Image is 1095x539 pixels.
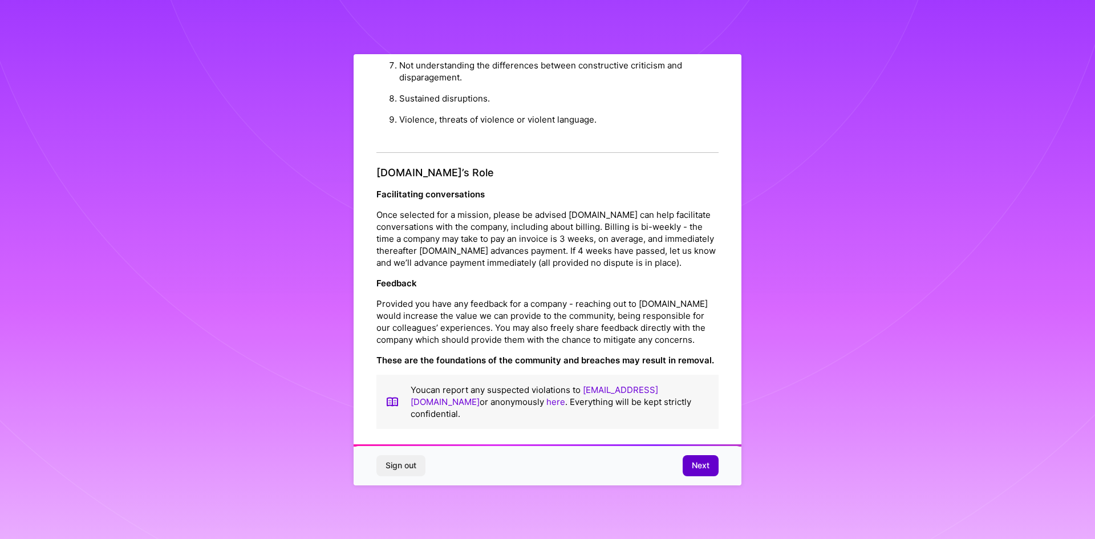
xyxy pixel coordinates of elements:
[376,278,417,289] strong: Feedback
[376,455,425,476] button: Sign out
[386,460,416,471] span: Sign out
[376,355,714,366] strong: These are the foundations of the community and breaches may result in removal.
[411,384,658,407] a: [EMAIL_ADDRESS][DOMAIN_NAME]
[399,88,719,109] li: Sustained disruptions.
[683,455,719,476] button: Next
[386,384,399,420] img: book icon
[376,167,719,179] h4: [DOMAIN_NAME]’s Role
[399,109,719,130] li: Violence, threats of violence or violent language.
[399,55,719,88] li: Not understanding the differences between constructive criticism and disparagement.
[376,298,719,346] p: Provided you have any feedback for a company - reaching out to [DOMAIN_NAME] would increase the v...
[376,189,485,200] strong: Facilitating conversations
[376,209,719,269] p: Once selected for a mission, please be advised [DOMAIN_NAME] can help facilitate conversations wi...
[692,460,709,471] span: Next
[546,396,565,407] a: here
[411,384,709,420] p: You can report any suspected violations to or anonymously . Everything will be kept strictly conf...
